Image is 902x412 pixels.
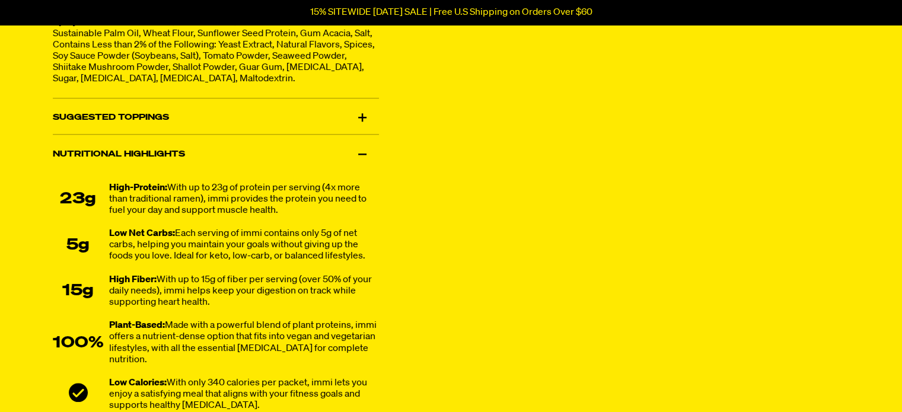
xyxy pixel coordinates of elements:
div: 5g [53,237,103,254]
div: Suggested Toppings [53,101,379,134]
div: With up to 23g of protein per serving (4x more than traditional ramen), immi provides the protein... [109,183,379,217]
div: Each serving of immi contains only 5g of net carbs, helping you maintain your goals without givin... [109,228,379,263]
div: 23g [53,191,103,209]
div: 100% [53,334,103,352]
strong: Low Net Carbs: [109,229,175,238]
div: Made with a powerful blend of plant proteins, immi offers a nutrient-dense option that fits into ... [109,321,379,366]
strong: Low Calories: [109,378,167,388]
strong: High-Protein: [109,183,167,193]
strong: High Fiber: [109,275,157,285]
div: 15g [53,283,103,301]
div: With up to 15g of fiber per serving (over 50% of your daily needs), immi helps keep your digestio... [109,274,379,309]
p: 15% SITEWIDE [DATE] SALE | Free U.S Shipping on Orders Over $60 [310,7,592,18]
div: Nutritional Highlights [53,138,379,171]
p: : Pea Protein, Wheat Gluten, Food Starch Modified, Sustainable Palm Oil, Wheat Flour, Sunflower S... [53,17,379,85]
div: With only 340 calories per packet, immi lets you enjoy a satisfying meal that aligns with your fi... [109,378,379,412]
strong: Plant-Based: [109,321,165,331]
